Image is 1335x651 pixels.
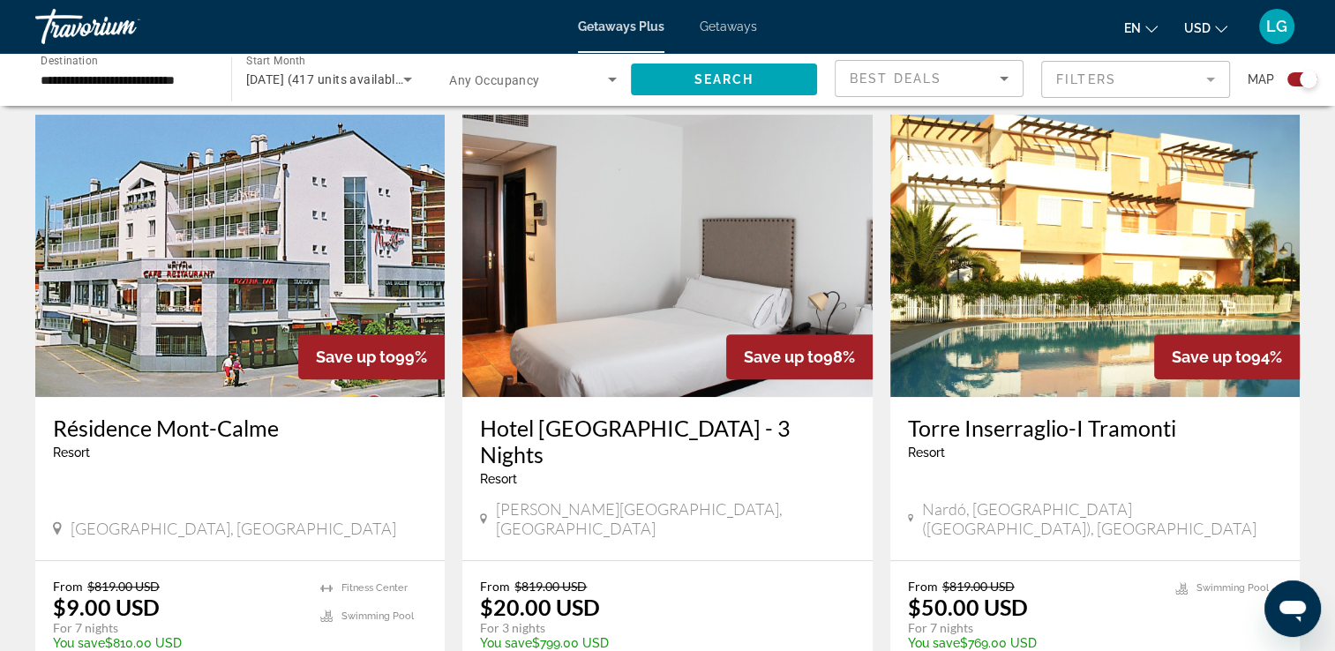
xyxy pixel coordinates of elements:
[1124,21,1141,35] span: en
[1184,21,1211,35] span: USD
[908,579,938,594] span: From
[53,620,303,636] p: For 7 nights
[480,636,532,650] span: You save
[908,636,960,650] span: You save
[41,54,98,66] span: Destination
[908,445,945,460] span: Resort
[744,348,823,366] span: Save up to
[631,64,818,95] button: Search
[1154,334,1300,379] div: 94%
[726,334,873,379] div: 98%
[53,636,105,650] span: You save
[53,636,303,650] p: $810.00 USD
[908,620,1158,636] p: For 7 nights
[1172,348,1251,366] span: Save up to
[71,519,396,538] span: [GEOGRAPHIC_DATA], [GEOGRAPHIC_DATA]
[53,594,160,620] p: $9.00 USD
[1184,15,1227,41] button: Change currency
[35,4,212,49] a: Travorium
[1124,15,1158,41] button: Change language
[480,636,836,650] p: $799.00 USD
[922,499,1282,538] span: Nardó, [GEOGRAPHIC_DATA]([GEOGRAPHIC_DATA]), [GEOGRAPHIC_DATA]
[700,19,757,34] a: Getaways
[480,620,836,636] p: For 3 nights
[942,579,1015,594] span: $819.00 USD
[480,594,600,620] p: $20.00 USD
[908,636,1158,650] p: $769.00 USD
[496,499,854,538] span: [PERSON_NAME][GEOGRAPHIC_DATA], [GEOGRAPHIC_DATA]
[246,72,407,86] span: [DATE] (417 units available)
[1041,60,1230,99] button: Filter
[1196,582,1269,594] span: Swimming Pool
[480,472,517,486] span: Resort
[53,415,427,441] a: Résidence Mont-Calme
[514,579,587,594] span: $819.00 USD
[850,71,941,86] span: Best Deals
[341,582,408,594] span: Fitness Center
[341,610,414,622] span: Swimming Pool
[53,445,90,460] span: Resort
[87,579,160,594] span: $819.00 USD
[694,72,754,86] span: Search
[53,579,83,594] span: From
[316,348,395,366] span: Save up to
[578,19,664,34] a: Getaways Plus
[480,579,510,594] span: From
[1254,8,1300,45] button: User Menu
[462,115,872,397] img: RW89I01X.jpg
[1248,67,1274,92] span: Map
[246,55,305,67] span: Start Month
[449,73,540,87] span: Any Occupancy
[35,115,445,397] img: 3466E01X.jpg
[908,415,1282,441] a: Torre Inserraglio-I Tramonti
[1264,580,1321,637] iframe: Button to launch messaging window
[890,115,1300,397] img: 3560E01X.jpg
[908,594,1028,620] p: $50.00 USD
[850,68,1009,89] mat-select: Sort by
[1266,18,1287,35] span: LG
[480,415,854,468] a: Hotel [GEOGRAPHIC_DATA] - 3 Nights
[298,334,445,379] div: 99%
